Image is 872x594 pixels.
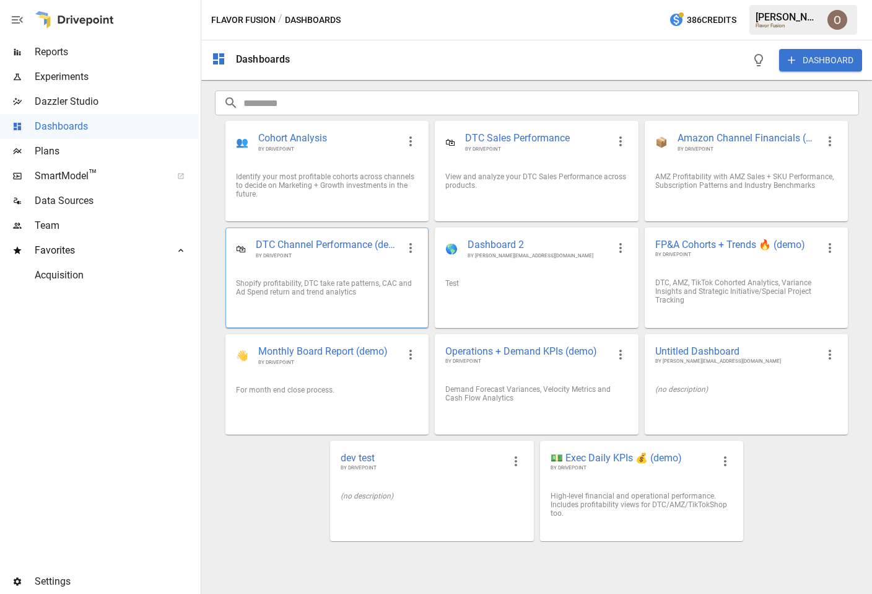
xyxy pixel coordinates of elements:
span: DTC Sales Performance [465,131,608,146]
div: (no description) [341,492,523,500]
img: Oleksii Flok [827,10,847,30]
button: 386Credits [664,9,741,32]
span: Operations + Demand KPIs (demo) [445,345,608,358]
span: Amazon Channel Financials (demo) [678,131,817,146]
button: DASHBOARD [779,49,862,71]
span: BY DRIVEPOINT [258,359,398,366]
span: Reports [35,45,198,60]
div: AMZ Profitability with AMZ Sales + SKU Performance, Subscription Patterns and Industry Benchmarks [655,172,837,190]
span: BY [PERSON_NAME][EMAIL_ADDRESS][DOMAIN_NAME] [468,252,608,259]
span: Acquisition [35,268,198,283]
span: BY DRIVEPOINT [256,252,398,259]
button: Oleksii Flok [820,2,855,37]
div: Dashboards [236,53,290,65]
div: 🌎 [445,243,458,255]
span: Monthly Board Report (demo) [258,345,398,359]
div: High-level financial and operational performance. Includes profitability views for DTC/AMZ/TikTok... [551,492,733,518]
span: ™ [89,167,97,182]
div: Flavor Fusion [756,23,820,29]
span: Plans [35,144,198,159]
button: Flavor Fusion [211,12,276,28]
span: Favorites [35,243,163,258]
span: BY DRIVEPOINT [258,146,398,153]
div: 🛍 [236,243,246,255]
span: DTC Channel Performance (demo) [256,238,398,252]
span: BY DRIVEPOINT [551,464,713,472]
div: 📦 [655,136,668,148]
span: 💵 Exec Daily KPIs 💰 (demo) [551,451,713,464]
div: Demand Forecast Variances, Velocity Metrics and Cash Flow Analytics [445,385,627,402]
span: 386 Credits [687,12,736,28]
span: Data Sources [35,193,198,208]
span: BY [PERSON_NAME][EMAIL_ADDRESS][DOMAIN_NAME] [655,358,817,365]
span: BY DRIVEPOINT [341,464,503,472]
span: BY DRIVEPOINT [655,251,817,259]
div: [PERSON_NAME] [756,11,820,23]
div: 🛍 [445,136,455,148]
div: DTC, AMZ, TikTok Cohorted Analytics, Variance Insights and Strategic Initiative/Special Project T... [655,278,837,304]
span: BY DRIVEPOINT [465,146,608,153]
span: Dashboards [35,119,198,134]
span: BY DRIVEPOINT [445,358,608,365]
span: Dazzler Studio [35,94,198,109]
span: Team [35,218,198,233]
div: Identify your most profitable cohorts across channels to decide on Marketing + Growth investments... [236,172,418,198]
div: For month end close process. [236,386,418,394]
span: Dashboard 2 [468,238,608,252]
span: FP&A Cohorts + Trends 🔥 (demo) [655,238,817,251]
div: 👥 [236,136,248,148]
div: / [278,12,282,28]
span: BY DRIVEPOINT [678,146,817,153]
span: Untitled Dashboard [655,345,817,358]
div: Test [445,279,627,288]
span: Cohort Analysis [258,131,398,146]
span: Experiments [35,69,198,84]
div: (no description) [655,385,837,394]
span: SmartModel [35,169,163,184]
span: dev test [341,451,503,464]
div: Shopify profitability, DTC take rate patterns, CAC and Ad Spend return and trend analytics [236,279,418,296]
div: View and analyze your DTC Sales Performance across products. [445,172,627,190]
span: Settings [35,574,198,589]
div: 👋 [236,350,248,361]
